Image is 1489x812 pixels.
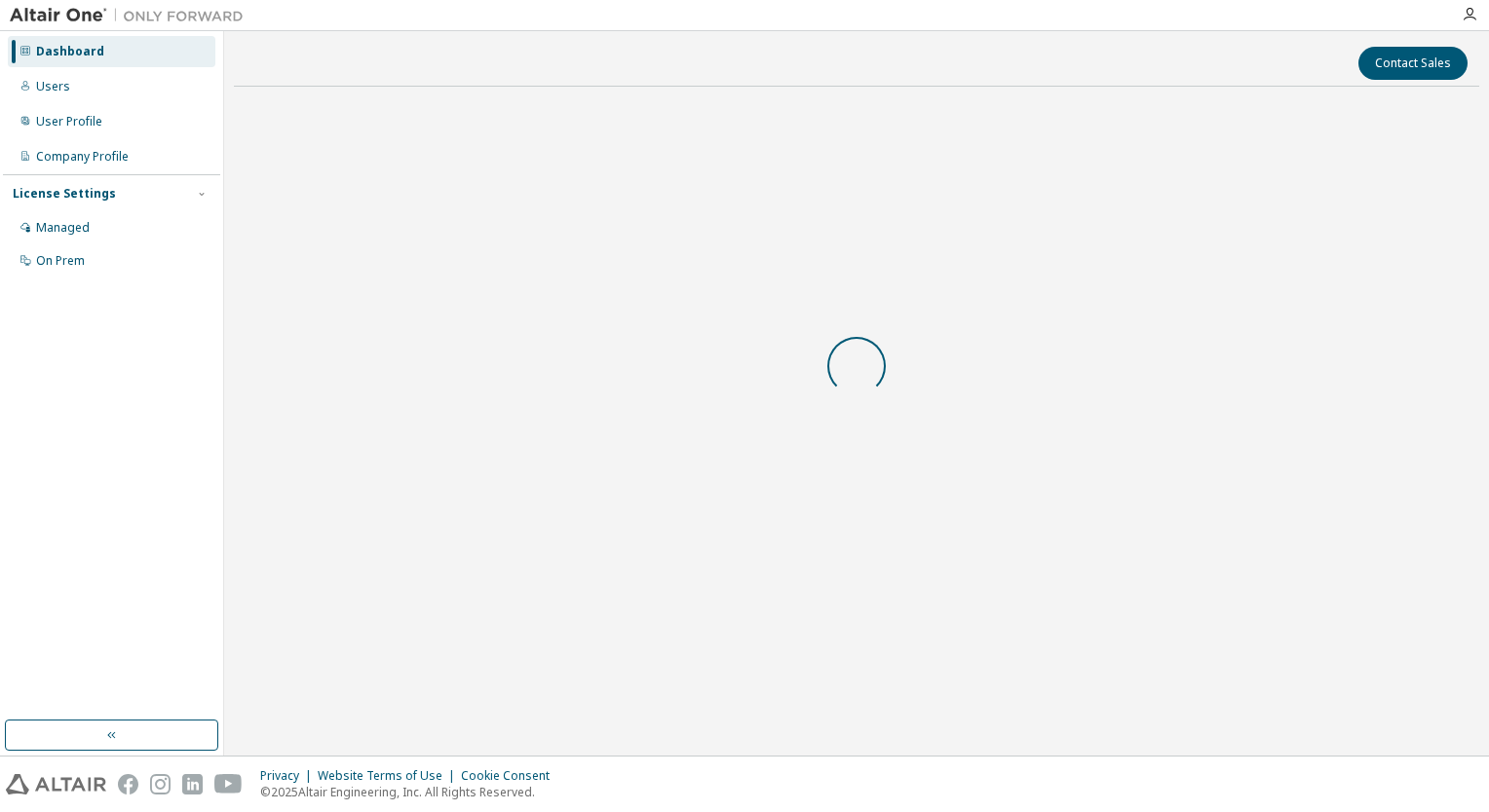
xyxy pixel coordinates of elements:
[150,774,171,794] img: instagram.svg
[36,149,129,165] div: Company Profile
[36,44,104,59] div: Dashboard
[36,79,70,94] div: Users
[1358,47,1468,80] button: Contact Sales
[36,220,90,236] div: Managed
[461,768,561,784] div: Cookie Consent
[260,784,561,800] p: © 2025 Altair Engineering, Inc. All Rights Reserved.
[260,768,318,784] div: Privacy
[318,768,461,784] div: Website Terms of Use
[182,774,203,794] img: linkedin.svg
[36,253,85,269] div: On Prem
[10,6,253,25] img: Altair One
[13,186,116,202] div: License Settings
[6,774,106,794] img: altair_logo.svg
[118,774,138,794] img: facebook.svg
[214,774,243,794] img: youtube.svg
[36,114,102,129] div: User Profile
